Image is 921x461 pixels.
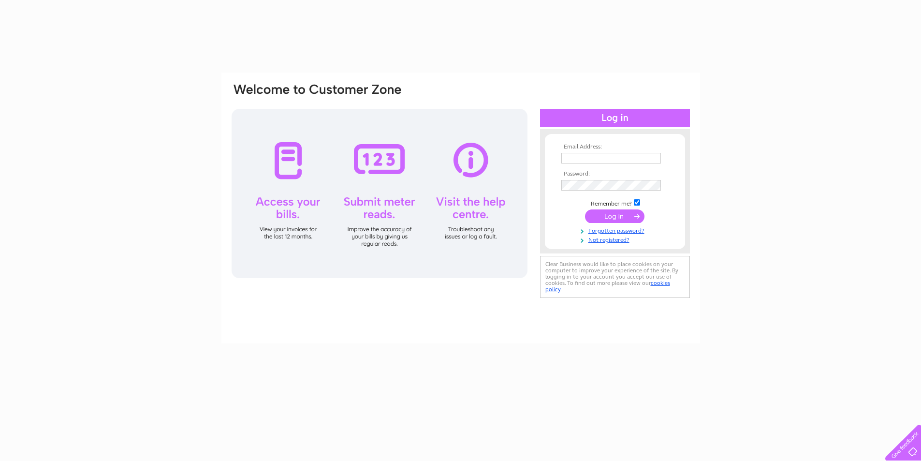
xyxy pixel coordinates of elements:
[561,235,671,244] a: Not registered?
[540,256,690,298] div: Clear Business would like to place cookies on your computer to improve your experience of the sit...
[559,198,671,208] td: Remember me?
[559,144,671,150] th: Email Address:
[561,225,671,235] a: Forgotten password?
[585,209,644,223] input: Submit
[545,280,670,293] a: cookies policy
[559,171,671,178] th: Password:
